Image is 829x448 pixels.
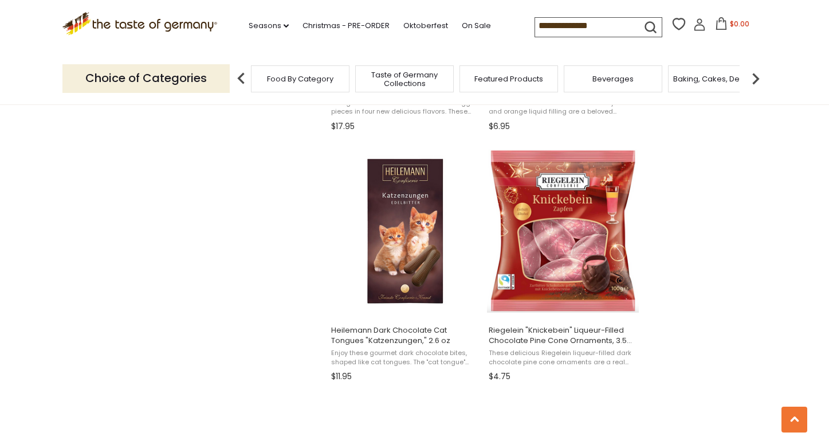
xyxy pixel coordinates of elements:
span: These dark chocolate sticks with zesty lemon and orange liquid filling are a beloved German speci... [489,99,637,116]
span: $11.95 [331,371,352,383]
img: Heilemann Cat Tongues Dark Chocolate [329,155,481,307]
p: Choice of Categories [62,64,230,92]
a: Taste of Germany Collections [359,71,450,88]
a: Christmas - PRE-ORDER [302,20,390,32]
a: Food By Category [267,75,333,83]
span: $0.00 [730,19,749,29]
a: Seasons [249,20,289,32]
span: Heilemann Dark Chocolate Cat Tongues "Katzenzungen," 2.6 oz [331,325,480,346]
span: This gift box contains 16 classic Niederegger pieces in four new delicious flavors. These coffee-... [331,99,480,116]
img: next arrow [744,67,767,90]
a: Beverages [592,75,634,83]
span: $17.95 [331,120,355,133]
span: $6.95 [489,120,510,133]
span: These delicious Riegelein liqueur-filled dark chocolate pine cone ornaments are a real treat for ... [489,349,637,367]
a: Oktoberfest [403,20,448,32]
span: Enjoy these gourmet dark chocolate bites, shaped like cat tongues. The "cat tongue" shaped chocol... [331,349,480,367]
a: On Sale [462,20,491,32]
span: $4.75 [489,371,510,383]
img: previous arrow [230,67,253,90]
a: Riegelein [487,145,639,385]
a: Baking, Cakes, Desserts [673,75,762,83]
a: Featured Products [474,75,543,83]
button: $0.00 [708,17,757,34]
a: Heilemann Dark Chocolate Cat Tongues [329,145,481,385]
img: Riegelein "Knickebein" Liqueur-Filled Chocolate Pine Cone Ornaments, 3.5 oz [487,149,639,313]
span: Riegelein "Knickebein" Liqueur-Filled Chocolate Pine Cone Ornaments, 3.5 oz [489,325,637,346]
